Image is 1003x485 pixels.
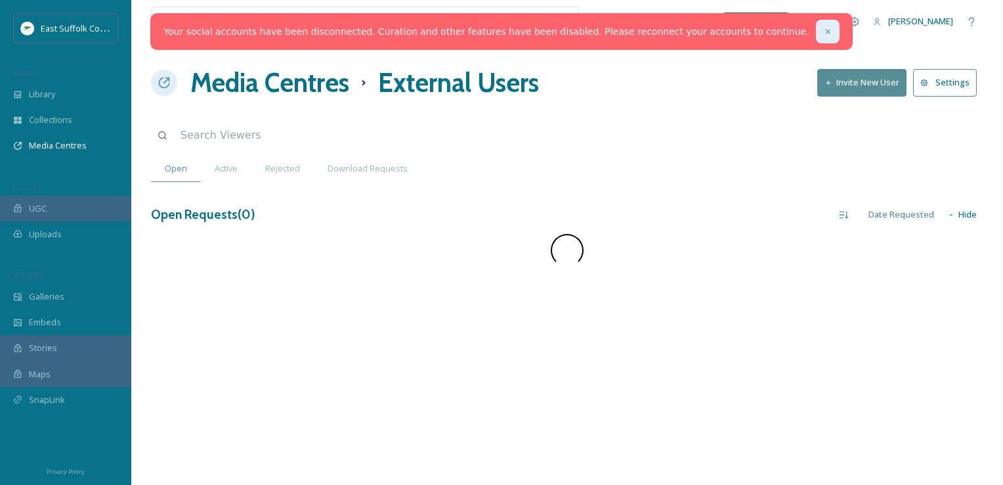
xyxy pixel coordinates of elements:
[165,162,187,175] span: Open
[13,68,36,78] span: MEDIA
[913,69,983,96] a: Settings
[215,162,238,175] span: Active
[495,9,572,34] a: View all files
[29,202,47,215] span: UGC
[723,12,789,31] a: What's New
[174,121,479,150] input: Search Viewers
[13,270,43,280] span: WIDGETS
[29,394,65,406] span: SnapLink
[941,202,983,227] button: Hide
[163,25,809,39] a: Your social accounts have been disconnected. Curation and other features have been disabled. Plea...
[13,182,41,192] span: COLLECT
[41,22,118,34] span: East Suffolk Council
[913,69,977,96] button: Settings
[817,69,907,96] button: Invite New User
[21,22,34,35] img: ESC%20Logo.png
[29,342,57,354] span: Stories
[29,114,72,126] span: Collections
[182,7,471,36] input: Search your library
[29,88,55,101] span: Library
[29,368,51,381] span: Maps
[866,9,960,34] a: [PERSON_NAME]
[29,316,61,329] span: Embeds
[328,162,408,175] span: Download Requests
[265,162,300,175] span: Rejected
[378,63,539,103] h1: External Users
[29,228,62,241] span: Uploads
[47,463,85,478] a: Privacy Policy
[151,205,255,224] h3: Open Requests ( 0 )
[29,290,64,303] span: Galleries
[862,202,941,227] div: Date Requested
[47,467,85,476] span: Privacy Policy
[888,15,953,27] span: [PERSON_NAME]
[190,63,349,103] a: Media Centres
[29,139,87,152] span: Media Centres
